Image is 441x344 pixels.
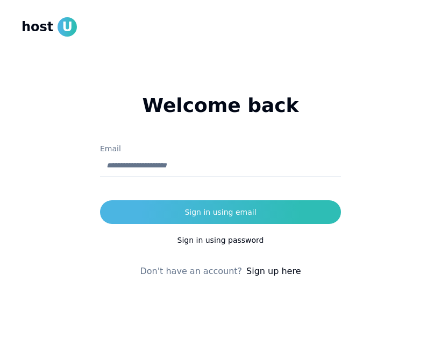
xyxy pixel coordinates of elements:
a: Sign up here [246,265,301,278]
span: U [58,17,77,37]
button: Sign in using email [100,200,341,224]
h1: Welcome back [100,95,341,116]
span: Don't have an account? [140,265,242,278]
button: Sign in using password [100,228,341,252]
span: host [22,18,53,36]
div: Sign in using email [184,207,256,217]
label: Email [100,144,121,153]
a: hostU [22,17,77,37]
